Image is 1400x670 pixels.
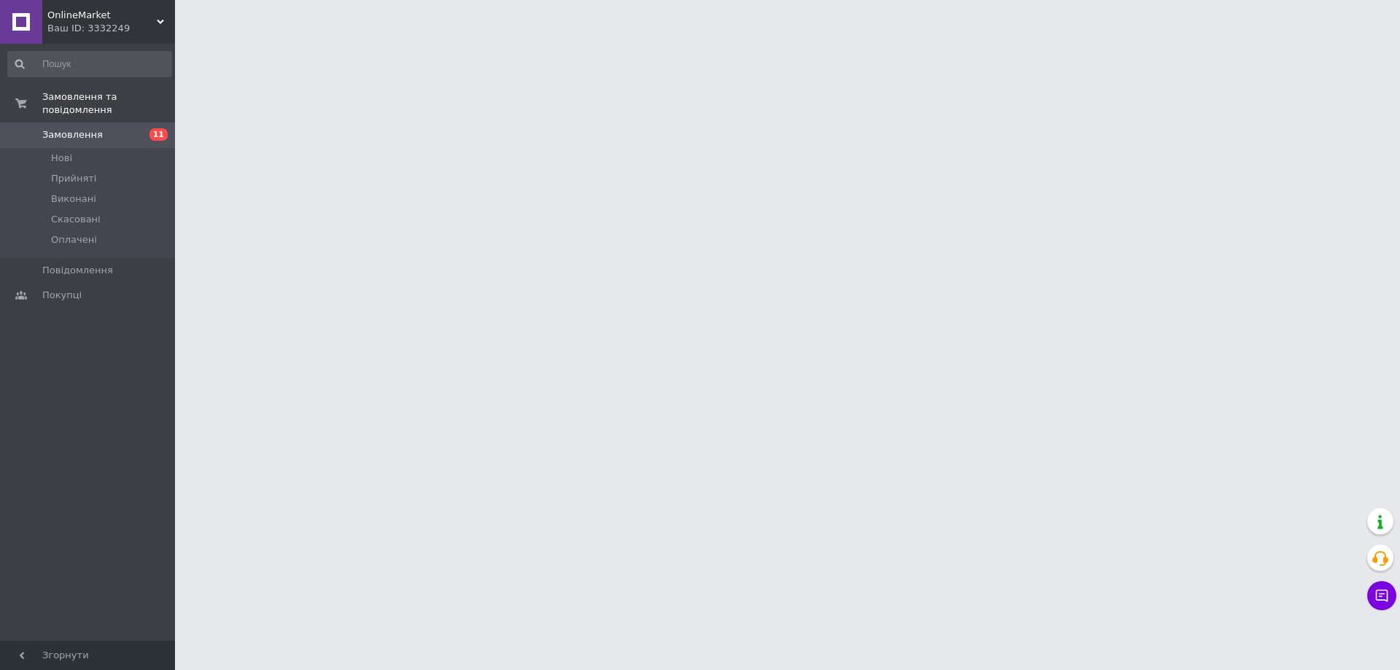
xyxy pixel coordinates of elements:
span: Повідомлення [42,264,113,277]
span: OnlineMarket [47,9,157,22]
span: Покупці [42,289,82,302]
span: Оплачені [51,233,97,246]
span: Скасовані [51,213,101,226]
span: Замовлення [42,128,103,141]
span: 11 [149,128,168,141]
span: Нові [51,152,72,165]
span: Виконані [51,192,96,206]
button: Чат з покупцем [1367,581,1396,610]
div: Ваш ID: 3332249 [47,22,175,35]
span: Замовлення та повідомлення [42,90,175,117]
span: Прийняті [51,172,96,185]
input: Пошук [7,51,172,77]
